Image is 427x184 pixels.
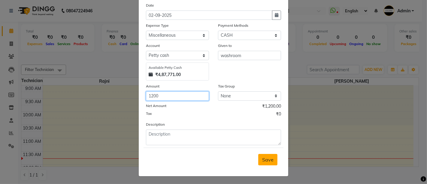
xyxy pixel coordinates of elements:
[218,43,232,48] label: Given to
[262,157,274,163] span: Save
[218,51,281,60] input: Given to
[146,111,152,116] label: Tax
[218,84,235,89] label: Tax Group
[146,122,165,127] label: Description
[146,84,159,89] label: Amount
[262,103,281,111] span: ₹1,200.00
[146,103,166,109] label: Net Amount
[276,111,281,119] span: ₹0
[258,154,277,165] button: Save
[146,43,160,48] label: Account
[149,65,206,70] div: Available Petty Cash
[218,23,248,28] label: Payment Methods
[146,91,209,101] input: Amount
[146,3,154,8] label: Date
[146,23,169,28] label: Expense Type
[155,72,181,78] strong: ₹4,87,771.00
